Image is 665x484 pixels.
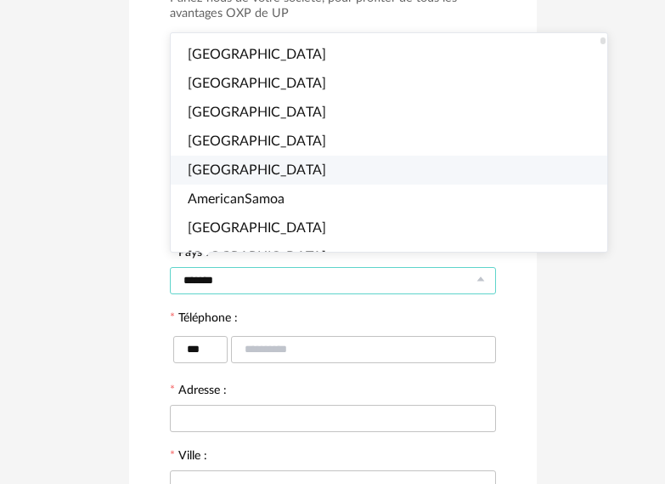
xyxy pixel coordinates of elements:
span: [GEOGRAPHIC_DATA] [188,105,326,119]
label: Adresse : [170,384,227,400]
span: [GEOGRAPHIC_DATA] [188,48,326,61]
span: [GEOGRAPHIC_DATA] [188,250,326,264]
span: AmericanSamoa [188,192,285,206]
label: Téléphone : [170,312,238,327]
span: [GEOGRAPHIC_DATA] [188,77,326,90]
span: [GEOGRAPHIC_DATA] [188,134,326,148]
span: [GEOGRAPHIC_DATA] [188,163,326,177]
label: Ville : [170,450,207,465]
span: [GEOGRAPHIC_DATA] [188,221,326,235]
label: Pays : [170,247,209,262]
